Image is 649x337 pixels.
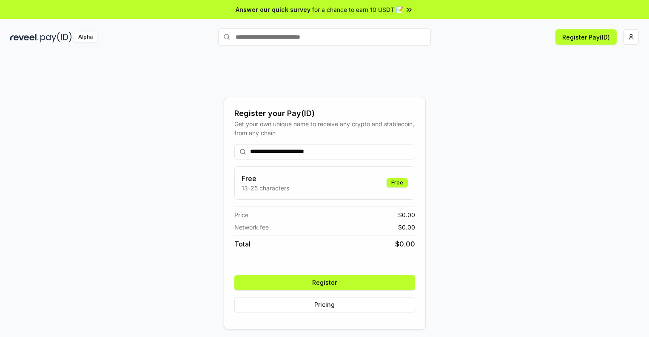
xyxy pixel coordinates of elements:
[234,108,415,119] div: Register your Pay(ID)
[234,210,248,219] span: Price
[398,210,415,219] span: $ 0.00
[312,5,403,14] span: for a chance to earn 10 USDT 📝
[234,275,415,290] button: Register
[242,184,289,193] p: 13-25 characters
[242,173,289,184] h3: Free
[234,223,269,232] span: Network fee
[234,239,250,249] span: Total
[398,223,415,232] span: $ 0.00
[10,32,39,42] img: reveel_dark
[40,32,72,42] img: pay_id
[395,239,415,249] span: $ 0.00
[387,178,408,187] div: Free
[236,5,310,14] span: Answer our quick survey
[234,297,415,312] button: Pricing
[234,119,415,137] div: Get your own unique name to receive any crypto and stablecoin, from any chain
[74,32,97,42] div: Alpha
[555,29,617,45] button: Register Pay(ID)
